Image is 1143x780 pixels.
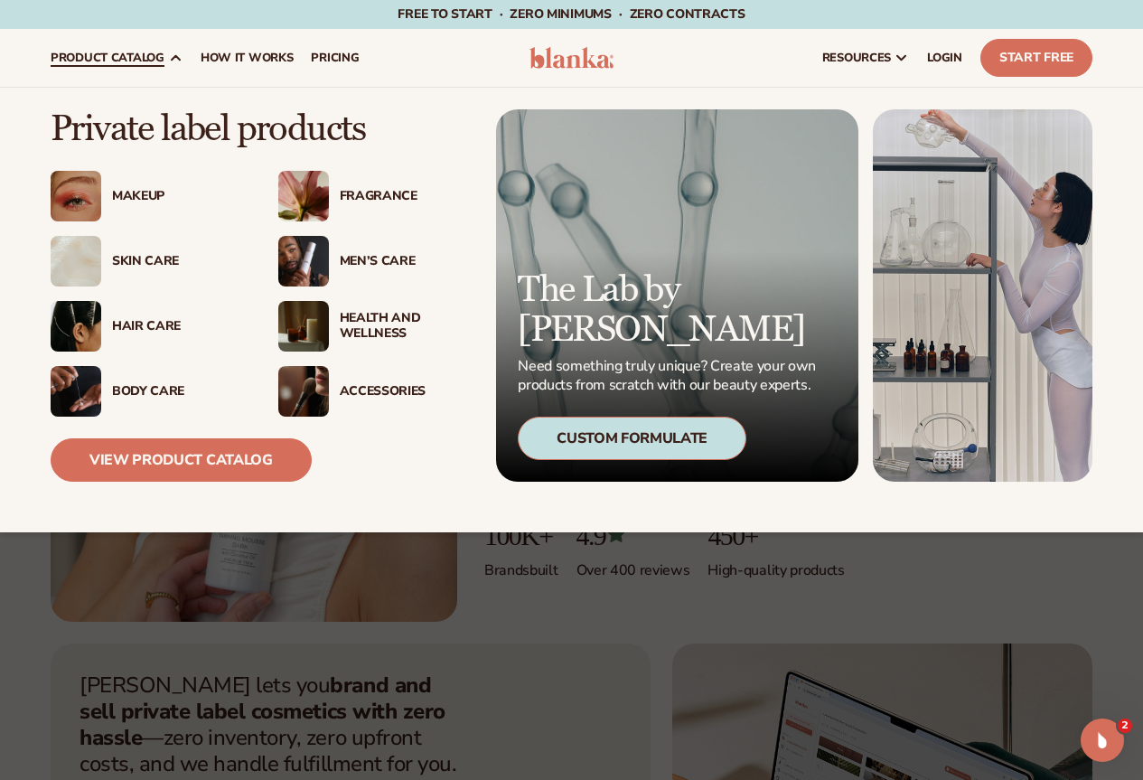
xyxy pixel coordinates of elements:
[278,236,470,287] a: Male holding moisturizer bottle. Men’s Care
[51,171,101,221] img: Female with glitter eye makeup.
[1081,719,1124,762] iframe: Intercom live chat
[918,29,971,87] a: LOGIN
[51,51,164,65] span: product catalog
[518,270,821,350] p: The Lab by [PERSON_NAME]
[529,47,614,69] img: logo
[278,236,329,287] img: Male holding moisturizer bottle.
[311,51,359,65] span: pricing
[813,29,918,87] a: resources
[112,189,242,204] div: Makeup
[51,301,101,352] img: Female hair pulled back with clips.
[302,29,368,87] a: pricing
[51,366,101,417] img: Male hand applying moisturizer.
[278,171,470,221] a: Pink blooming flower. Fragrance
[1118,719,1132,733] span: 2
[51,171,242,221] a: Female with glitter eye makeup. Makeup
[278,171,329,221] img: Pink blooming flower.
[518,357,821,395] p: Need something truly unique? Create your own products from scratch with our beauty experts.
[340,254,470,269] div: Men’s Care
[51,438,312,482] a: View Product Catalog
[518,417,746,460] div: Custom Formulate
[51,236,242,287] a: Cream moisturizer swatch. Skin Care
[51,109,469,149] p: Private label products
[340,189,470,204] div: Fragrance
[51,301,242,352] a: Female hair pulled back with clips. Hair Care
[822,51,891,65] span: resources
[278,301,470,352] a: Candles and incense on table. Health And Wellness
[340,384,470,399] div: Accessories
[51,366,242,417] a: Male hand applying moisturizer. Body Care
[278,366,329,417] img: Female with makeup brush.
[51,236,101,287] img: Cream moisturizer swatch.
[278,301,329,352] img: Candles and incense on table.
[980,39,1092,77] a: Start Free
[927,51,962,65] span: LOGIN
[112,254,242,269] div: Skin Care
[42,29,192,87] a: product catalog
[278,366,470,417] a: Female with makeup brush. Accessories
[873,109,1092,482] img: Female in lab with equipment.
[340,311,470,342] div: Health And Wellness
[112,319,242,334] div: Hair Care
[112,384,242,399] div: Body Care
[398,5,745,23] span: Free to start · ZERO minimums · ZERO contracts
[201,51,294,65] span: How It Works
[192,29,303,87] a: How It Works
[496,109,858,482] a: Microscopic product formula. The Lab by [PERSON_NAME] Need something truly unique? Create your ow...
